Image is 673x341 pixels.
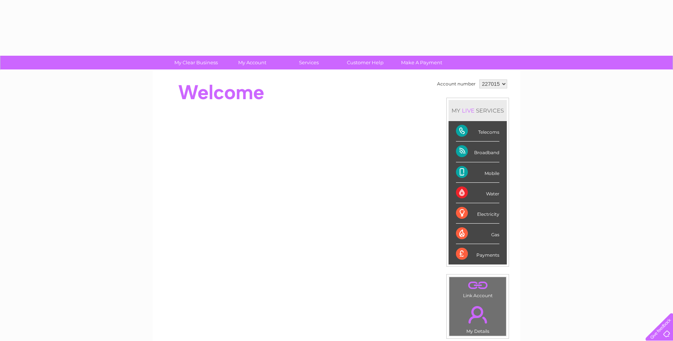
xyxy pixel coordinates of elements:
div: MY SERVICES [449,100,507,121]
div: Electricity [456,203,499,224]
div: Payments [456,244,499,264]
div: Gas [456,224,499,244]
div: Telecoms [456,121,499,142]
a: Services [278,56,339,69]
div: Water [456,183,499,203]
a: My Account [222,56,283,69]
td: My Details [449,300,506,336]
a: My Clear Business [165,56,227,69]
a: Customer Help [335,56,396,69]
a: . [451,279,504,292]
a: Make A Payment [391,56,452,69]
div: Broadband [456,142,499,162]
div: LIVE [460,107,476,114]
td: Account number [435,78,477,90]
td: Link Account [449,277,506,300]
a: . [451,302,504,328]
div: Mobile [456,162,499,183]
